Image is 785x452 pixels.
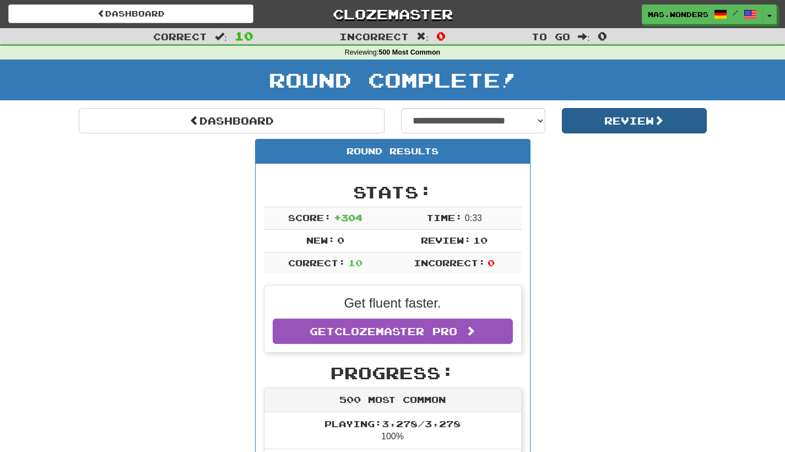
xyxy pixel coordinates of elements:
span: 10 [348,257,362,268]
span: Time: [426,212,462,223]
strong: 500 Most Common [378,49,440,56]
span: 10 [235,29,253,42]
span: 0 [488,257,495,268]
span: 10 [473,235,488,245]
h1: Round Complete! [4,69,781,91]
span: Incorrect [339,31,409,42]
span: New: [306,235,335,245]
a: GetClozemaster Pro [273,319,513,344]
span: : [215,32,227,41]
a: Clozemaster [270,4,515,24]
span: Correct [153,31,207,42]
span: Incorrect: [414,257,485,268]
span: mas.wonders [648,9,708,19]
p: Get fluent faster. [273,294,513,313]
span: : [578,32,590,41]
a: Dashboard [79,108,385,133]
span: : [416,32,429,41]
button: Review [562,108,707,133]
a: mas.wonders / [642,4,763,24]
span: / [733,9,738,17]
span: + 304 [334,212,362,223]
span: 0 : 33 [465,213,482,223]
h2: Progress: [264,364,522,382]
div: 500 Most Common [264,388,521,412]
h2: Stats: [264,183,522,201]
li: 100% [264,412,521,450]
span: Playing: 3,278 / 3,278 [324,418,461,429]
div: Round Results [256,139,530,164]
span: 0 [598,29,607,42]
span: 0 [436,29,446,42]
span: Review: [421,235,471,245]
span: Score: [288,212,331,223]
span: Correct: [288,257,345,268]
span: Clozemaster Pro [334,325,457,337]
span: To go [532,31,570,42]
a: Dashboard [8,4,253,23]
span: 0 [337,235,344,245]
